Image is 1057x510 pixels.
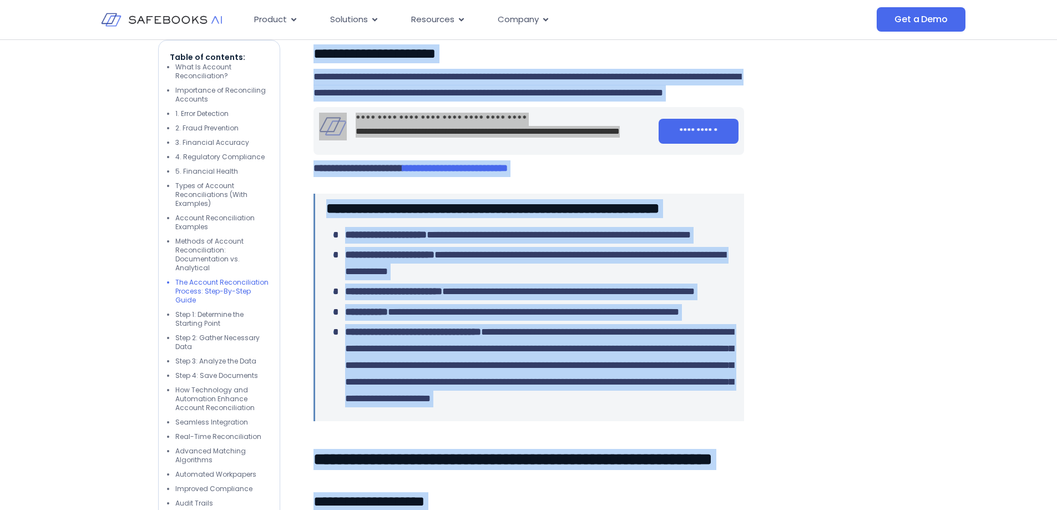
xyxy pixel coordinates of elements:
span: Product [254,13,287,26]
nav: Menu [245,9,766,31]
li: Step 2: Gather Necessary Data [175,334,269,351]
li: Step 4: Save Documents [175,371,269,380]
li: Audit Trails [175,499,269,508]
li: Importance of Reconciling Accounts [175,86,269,104]
span: Get a Demo [894,14,947,25]
li: Automated Workpapers [175,470,269,479]
li: 3. Financial Accuracy [175,138,269,147]
li: The Account Reconciliation Process: Step-By-Step Guide [175,278,269,305]
li: 5. Financial Health [175,167,269,176]
div: Menu Toggle [245,9,766,31]
span: Resources [411,13,454,26]
li: Step 3: Analyze the Data [175,357,269,366]
li: Improved Compliance [175,484,269,493]
li: Seamless Integration [175,418,269,427]
span: Company [498,13,539,26]
li: 2. Fraud Prevention [175,124,269,133]
a: Get a Demo [877,7,965,32]
li: How Technology and Automation Enhance Account Reconciliation [175,386,269,412]
li: Types of Account Reconciliations (With Examples) [175,181,269,208]
span: Solutions [330,13,368,26]
li: Advanced Matching Algorithms [175,447,269,464]
li: 1. Error Detection [175,109,269,118]
li: 4. Regulatory Compliance [175,153,269,161]
li: Methods of Account Reconciliation: Documentation vs. Analytical [175,237,269,272]
li: Account Reconciliation Examples [175,214,269,231]
li: Step 1: Determine the Starting Point [175,310,269,328]
p: Table of contents: [170,52,269,63]
li: What Is Account Reconciliation? [175,63,269,80]
li: Real-Time Reconciliation [175,432,269,441]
